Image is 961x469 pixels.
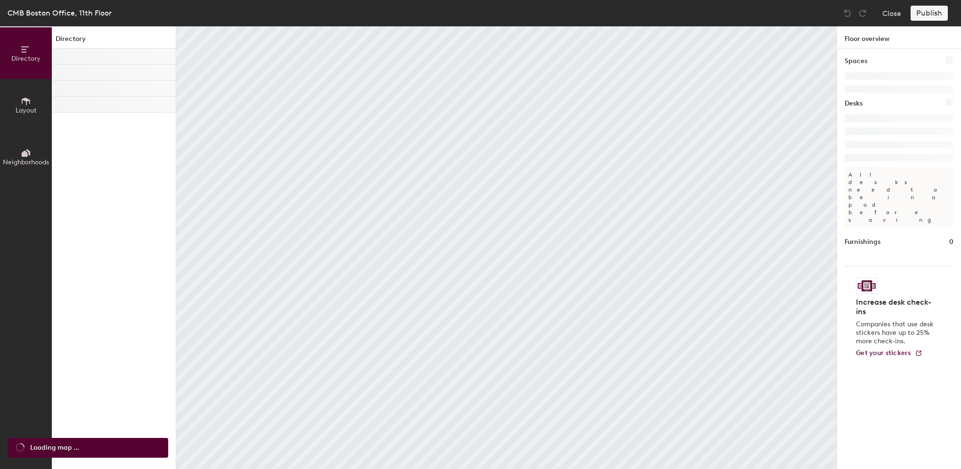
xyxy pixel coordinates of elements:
h1: 0 [949,237,953,247]
h1: Furnishings [845,237,880,247]
span: Directory [11,55,41,63]
img: Undo [843,8,852,18]
h1: Floor overview [837,26,961,49]
p: All desks need to be in a pod before saving [845,167,953,227]
img: Redo [858,8,867,18]
span: Loading map ... [30,443,79,453]
p: Companies that use desk stickers have up to 25% more check-ins. [856,320,937,346]
canvas: Map [176,26,837,469]
h1: Desks [845,98,863,109]
h4: Increase desk check-ins [856,298,937,316]
div: CMB Boston Office, 11th Floor [8,7,112,19]
span: Neighborhoods [3,158,49,166]
h1: Directory [52,34,176,49]
button: Close [882,6,901,21]
h1: Spaces [845,56,867,66]
span: Get your stickers [856,349,911,357]
a: Get your stickers [856,349,922,357]
img: Sticker logo [856,278,878,294]
span: Layout [16,106,37,114]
